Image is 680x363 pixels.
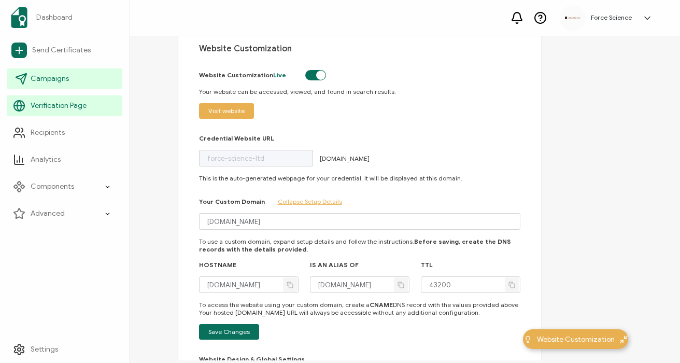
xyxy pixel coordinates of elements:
[310,261,359,269] h2: IS AN ALIAS OF
[208,108,245,114] span: Visit website
[199,88,520,95] p: Your website can be accessed, viewed, and found in search results.
[620,336,628,343] img: minimize-icon.svg
[565,17,580,19] img: d96c2383-09d7-413e-afb5-8f6c84c8c5d6.png
[310,276,409,293] input: xyz.verified.cv
[7,149,122,170] a: Analytics
[199,103,254,119] button: Visit website
[7,3,122,32] a: Dashboard
[31,128,65,138] span: Recipients
[31,155,61,165] span: Analytics
[199,276,299,293] input: certificates.acme.com
[199,134,274,142] h2: Credential Website URL
[199,71,297,79] h2: Website Customization
[32,45,91,55] span: Send Certificates
[199,174,520,182] p: This is the auto-generated webpage for your credential. It will be displayed at this domain.
[199,261,236,269] h2: HOSTNAME
[370,301,393,309] strong: CNAME
[199,198,265,205] h2: Your Custom Domain
[7,95,122,116] a: Verification Page
[7,68,122,89] a: Campaigns
[199,213,520,230] input: certificates.acme.com
[273,71,286,79] span: Live
[199,44,520,54] h1: Website Customization
[199,355,305,363] h2: Website Design & Global Settings
[7,122,122,143] a: Recipients
[199,238,511,253] b: Before saving, create the DNS records with the details provided.
[31,344,58,355] span: Settings
[199,324,259,340] button: Save Changes
[31,208,65,219] span: Advanced
[36,12,73,23] span: Dashboard
[7,339,122,360] a: Settings
[628,313,680,363] iframe: Chat Widget
[31,101,87,111] span: Verification Page
[7,38,122,62] a: Send Certificates
[537,334,615,345] span: Website Customization
[199,150,313,166] input: acme
[11,7,27,28] img: sertifier-logomark-colored.svg
[199,301,520,316] div: To access the website using your custom domain, create a DNS record with the values provided abov...
[591,14,632,21] h5: Force Science
[318,155,370,162] span: .[DOMAIN_NAME]
[31,74,69,84] span: Campaigns
[199,238,520,253] p: To use a custom domain, expand setup details and follow the instructions.
[421,261,433,269] h2: TTL
[208,329,250,335] span: Save Changes
[278,198,342,205] a: Collapse Setup Details
[31,181,74,192] span: Components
